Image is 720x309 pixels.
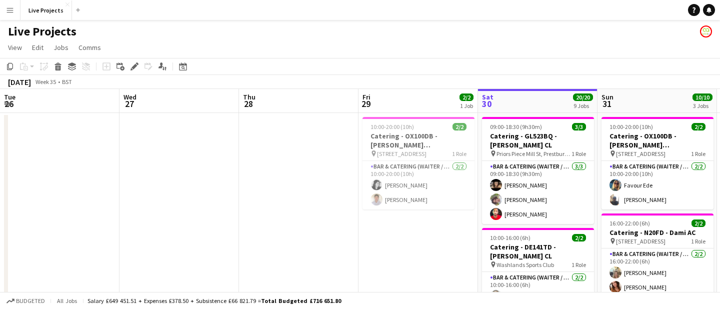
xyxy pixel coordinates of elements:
[8,43,22,52] span: View
[261,297,341,304] span: Total Budgeted £716 651.80
[362,131,474,149] h3: Catering - OX100DB - [PERSON_NAME] [PERSON_NAME]
[5,295,46,306] button: Budgeted
[362,117,474,209] app-job-card: 10:00-20:00 (10h)2/2Catering - OX100DB - [PERSON_NAME] [PERSON_NAME] [STREET_ADDRESS]1 RoleBar & ...
[601,92,613,101] span: Sun
[53,43,68,52] span: Jobs
[28,41,47,54] a: Edit
[4,92,15,101] span: Tue
[601,248,713,297] app-card-role: Bar & Catering (Waiter / waitress)2/216:00-22:00 (6h)[PERSON_NAME][PERSON_NAME]
[8,77,31,87] div: [DATE]
[482,92,493,101] span: Sat
[573,102,592,109] div: 9 Jobs
[482,161,594,224] app-card-role: Bar & Catering (Waiter / waitress)3/309:00-18:30 (9h30m)[PERSON_NAME][PERSON_NAME][PERSON_NAME]
[573,93,593,101] span: 20/20
[20,0,72,20] button: Live Projects
[609,219,650,227] span: 16:00-22:00 (6h)
[74,41,105,54] a: Comms
[490,234,530,241] span: 10:00-16:00 (6h)
[609,123,653,130] span: 10:00-20:00 (10h)
[601,131,713,149] h3: Catering - OX100DB - [PERSON_NAME] [PERSON_NAME]
[601,161,713,209] app-card-role: Bar & Catering (Waiter / waitress)2/210:00-20:00 (10h)Favour Ede[PERSON_NAME]
[601,213,713,297] app-job-card: 16:00-22:00 (6h)2/2Catering - N20FD - Dami AC [STREET_ADDRESS]1 RoleBar & Catering (Waiter / wait...
[482,242,594,260] h3: Catering - DE141TD - [PERSON_NAME] CL
[496,150,571,157] span: Priors Piece Mill St, Prestbury [GEOGRAPHIC_DATA]
[123,92,136,101] span: Wed
[601,228,713,237] h3: Catering - N20FD - Dami AC
[616,237,665,245] span: [STREET_ADDRESS]
[33,78,58,85] span: Week 35
[87,297,341,304] div: Salary £649 451.51 + Expenses £378.50 + Subsistence £66 821.79 =
[482,131,594,149] h3: Catering - GL523BQ - [PERSON_NAME] CL
[490,123,542,130] span: 09:00-18:30 (9h30m)
[362,161,474,209] app-card-role: Bar & Catering (Waiter / waitress)2/210:00-20:00 (10h)[PERSON_NAME][PERSON_NAME]
[62,78,72,85] div: BST
[452,123,466,130] span: 2/2
[693,102,712,109] div: 3 Jobs
[692,93,712,101] span: 10/10
[243,92,255,101] span: Thu
[361,98,370,109] span: 29
[691,237,705,245] span: 1 Role
[32,43,43,52] span: Edit
[16,297,45,304] span: Budgeted
[691,150,705,157] span: 1 Role
[691,123,705,130] span: 2/2
[480,98,493,109] span: 30
[572,123,586,130] span: 3/3
[601,117,713,209] app-job-card: 10:00-20:00 (10h)2/2Catering - OX100DB - [PERSON_NAME] [PERSON_NAME] [STREET_ADDRESS]1 RoleBar & ...
[362,92,370,101] span: Fri
[78,43,101,52] span: Comms
[370,123,414,130] span: 10:00-20:00 (10h)
[55,297,79,304] span: All jobs
[452,150,466,157] span: 1 Role
[8,24,76,39] h1: Live Projects
[2,98,15,109] span: 26
[600,98,613,109] span: 31
[49,41,72,54] a: Jobs
[4,41,26,54] a: View
[496,261,554,268] span: Washlands Sports Club
[691,219,705,227] span: 2/2
[616,150,665,157] span: [STREET_ADDRESS]
[459,93,473,101] span: 2/2
[122,98,136,109] span: 27
[377,150,426,157] span: [STREET_ADDRESS]
[700,25,712,37] app-user-avatar: Activ8 Staffing
[241,98,255,109] span: 28
[571,150,586,157] span: 1 Role
[572,234,586,241] span: 2/2
[460,102,473,109] div: 1 Job
[571,261,586,268] span: 1 Role
[482,117,594,224] app-job-card: 09:00-18:30 (9h30m)3/3Catering - GL523BQ - [PERSON_NAME] CL Priors Piece Mill St, Prestbury [GEOG...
